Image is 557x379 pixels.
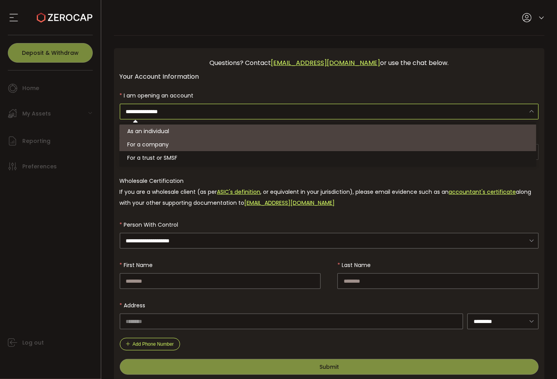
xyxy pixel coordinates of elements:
span: For a company [127,141,169,148]
span: Add Phone Number [133,341,174,347]
a: ASIC's definition [217,188,261,196]
span: For a trust or SMSF [127,154,177,162]
a: accountant's certificate [449,188,516,196]
button: Submit [120,359,539,375]
div: Questions? Contact or use the chat below. [120,54,539,72]
div: Wholesale Certification If you are a wholesale client (as per , or equivalent in your jurisdictio... [120,175,539,208]
span: As an individual [127,127,169,135]
span: Deposit & Withdraw [22,50,79,56]
label: Address [120,301,150,309]
span: Submit [319,363,339,371]
span: Reporting [22,135,50,147]
button: Deposit & Withdraw [8,43,93,63]
div: Your Account Information [120,72,539,81]
span: My Assets [22,108,51,119]
button: Add Phone Number [120,338,180,350]
span: Log out [22,337,44,348]
a: [EMAIL_ADDRESS][DOMAIN_NAME] [271,58,380,67]
span: Preferences [22,161,57,172]
a: [EMAIL_ADDRESS][DOMAIN_NAME] [245,199,335,207]
span: Home [22,83,39,94]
